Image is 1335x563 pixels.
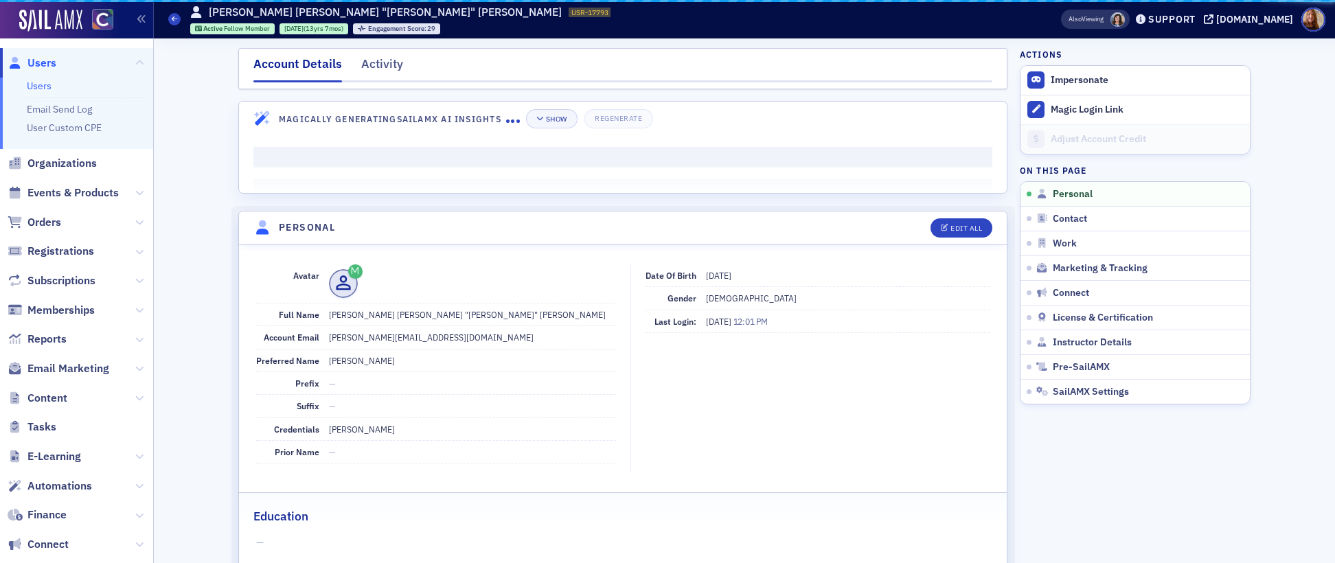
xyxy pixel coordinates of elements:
[27,479,92,494] span: Automations
[27,391,67,406] span: Content
[584,109,652,128] button: Regenerate
[297,400,319,411] span: Suffix
[8,156,97,171] a: Organizations
[526,109,578,128] button: Show
[8,361,109,376] a: Email Marketing
[1053,336,1132,349] span: Instructor Details
[8,507,67,522] a: Finance
[27,303,95,318] span: Memberships
[27,449,81,464] span: E-Learning
[8,537,69,552] a: Connect
[27,420,56,435] span: Tasks
[8,303,95,318] a: Memberships
[1053,213,1087,225] span: Contact
[368,24,428,33] span: Engagement Score :
[279,113,506,125] h4: Magically Generating SailAMX AI Insights
[8,449,81,464] a: E-Learning
[706,316,733,327] span: [DATE]
[8,479,92,494] a: Automations
[546,115,567,123] div: Show
[293,270,319,281] span: Avatar
[8,215,61,230] a: Orders
[329,326,616,348] dd: [PERSON_NAME][EMAIL_ADDRESS][DOMAIN_NAME]
[1051,133,1243,146] div: Adjust Account Credit
[256,355,319,366] span: Preferred Name
[284,24,304,33] span: [DATE]
[1216,13,1293,25] div: [DOMAIN_NAME]
[733,316,768,327] span: 12:01 PM
[1148,13,1196,25] div: Support
[1053,312,1153,324] span: License & Certification
[253,507,308,525] h2: Education
[8,273,95,288] a: Subscriptions
[274,424,319,435] span: Credentials
[1020,48,1062,60] h4: Actions
[27,156,97,171] span: Organizations
[82,9,113,32] a: View Homepage
[368,25,436,33] div: 29
[27,332,67,347] span: Reports
[329,418,616,440] dd: [PERSON_NAME]
[1110,12,1125,27] span: Stacy Svendsen
[1053,386,1129,398] span: SailAMX Settings
[8,56,56,71] a: Users
[1053,287,1089,299] span: Connect
[8,420,56,435] a: Tasks
[27,122,102,134] a: User Custom CPE
[224,24,270,33] span: Fellow Member
[329,349,616,371] dd: [PERSON_NAME]
[329,400,336,411] span: —
[1204,14,1298,24] button: [DOMAIN_NAME]
[361,55,403,80] div: Activity
[1051,104,1243,116] div: Magic Login Link
[27,215,61,230] span: Orders
[27,244,94,259] span: Registrations
[329,303,616,325] dd: [PERSON_NAME] [PERSON_NAME] "[PERSON_NAME]" [PERSON_NAME]
[256,536,990,550] span: —
[253,55,342,82] div: Account Details
[329,446,336,457] span: —
[667,292,696,303] span: Gender
[8,244,94,259] a: Registrations
[295,378,319,389] span: Prefix
[1020,164,1251,176] h4: On this page
[190,23,275,34] div: Active: Active: Fellow Member
[203,24,224,33] span: Active
[646,270,696,281] span: Date of Birth
[27,185,119,200] span: Events & Products
[27,56,56,71] span: Users
[8,332,67,347] a: Reports
[27,537,69,552] span: Connect
[279,309,319,320] span: Full Name
[27,361,109,376] span: Email Marketing
[19,10,82,32] img: SailAMX
[27,103,92,115] a: Email Send Log
[1053,188,1093,200] span: Personal
[27,80,52,92] a: Users
[27,273,95,288] span: Subscriptions
[8,391,67,406] a: Content
[275,446,319,457] span: Prior Name
[1053,361,1110,374] span: Pre-SailAMX
[353,23,440,34] div: Engagement Score: 29
[1053,238,1077,250] span: Work
[706,287,990,309] dd: [DEMOGRAPHIC_DATA]
[931,218,992,238] button: Edit All
[654,316,696,327] span: Last Login:
[1053,262,1148,275] span: Marketing & Tracking
[1020,95,1250,124] button: Magic Login Link
[264,332,319,343] span: Account Email
[706,270,731,281] span: [DATE]
[92,9,113,30] img: SailAMX
[8,185,119,200] a: Events & Products
[1069,14,1104,24] span: Viewing
[571,8,608,17] span: USR-17793
[1069,14,1082,23] div: Also
[279,23,348,34] div: 2012-01-31 00:00:00
[279,220,335,235] h4: Personal
[1020,124,1250,154] a: Adjust Account Credit
[950,225,982,232] div: Edit All
[329,378,336,389] span: —
[1301,8,1325,32] span: Profile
